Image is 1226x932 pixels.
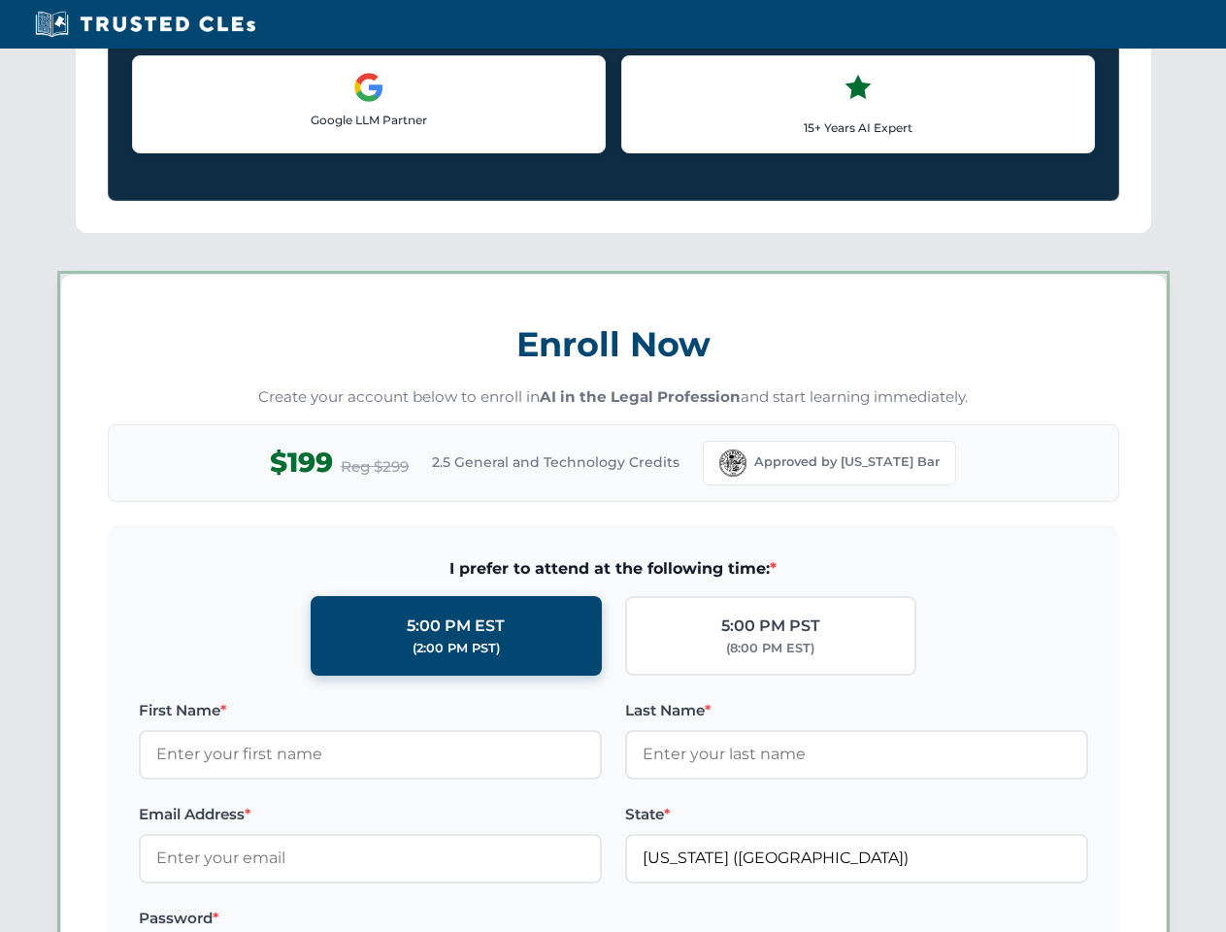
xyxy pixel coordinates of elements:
input: Enter your email [139,834,602,882]
span: I prefer to attend at the following time: [139,556,1088,582]
label: Password [139,907,602,930]
div: 5:00 PM PST [721,614,820,639]
p: Google LLM Partner [149,111,589,129]
div: 5:00 PM EST [407,614,505,639]
label: Last Name [625,699,1088,722]
input: Florida (FL) [625,834,1088,882]
input: Enter your first name [139,730,602,779]
h3: Enroll Now [108,314,1119,375]
label: First Name [139,699,602,722]
span: Reg $299 [341,455,409,479]
div: (8:00 PM EST) [726,639,814,658]
p: 15+ Years AI Expert [638,118,1078,137]
span: Approved by [US_STATE] Bar [754,452,940,472]
input: Enter your last name [625,730,1088,779]
img: Trusted CLEs [29,10,261,39]
label: State [625,803,1088,826]
span: $199 [270,441,333,484]
p: Create your account below to enroll in and start learning immediately. [108,386,1119,409]
strong: AI in the Legal Profession [540,387,741,406]
label: Email Address [139,803,602,826]
div: (2:00 PM PST) [413,639,500,658]
span: 2.5 General and Technology Credits [432,451,679,473]
img: Google [353,72,384,103]
img: Florida Bar [719,449,746,477]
